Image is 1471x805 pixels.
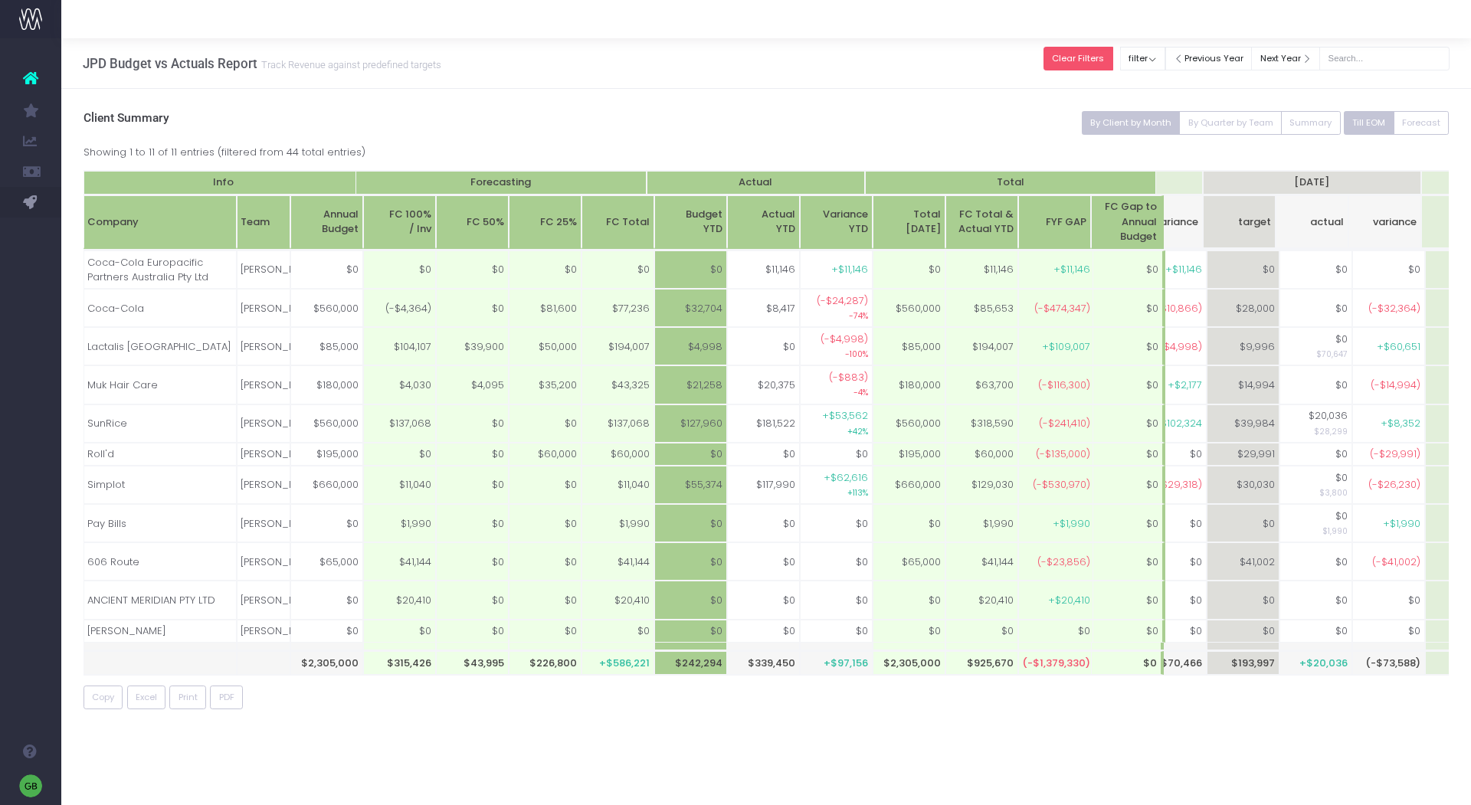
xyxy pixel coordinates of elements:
td: $660,000 [290,466,363,504]
td: $0 [436,250,509,289]
td: $0 [1279,365,1352,404]
td: $0 [436,404,509,443]
td: [PERSON_NAME] [237,466,290,504]
td: $0 [1092,542,1165,581]
td: $560,000 [873,289,945,327]
span: (-$24,287) [817,293,868,309]
td: $1,990 [945,504,1018,542]
td: $11,146 [727,250,800,289]
button: Summary [1281,111,1341,135]
td: $0 [1207,620,1279,643]
th: Company: activate to sort column ascending [84,195,237,250]
td: $0 [1134,504,1207,542]
span: (-$32,364) [1368,301,1420,316]
button: By Quarter by Team [1179,111,1282,135]
th: Forecasting [355,171,647,195]
span: Copy [92,691,114,704]
td: $0 [1279,327,1352,365]
th: FC 100%/ Inv: activate to sort column ascending [363,195,436,250]
td: $0 [727,327,800,365]
th: Annual Budget: activate to sort column ascending [290,195,363,250]
td: Coca-Cola Europacific Partners Australia Pty Ltd [84,250,237,289]
td: $0 [436,443,509,466]
td: $28,000 [1207,289,1279,327]
th: $242,294 [654,651,727,675]
th: TotalMonday: activate to sort column ascending [873,195,945,250]
th: Actual [647,171,865,195]
td: $0 [873,250,945,289]
span: (-$4,998) [1155,339,1202,355]
td: $0 [1352,250,1425,289]
small: Track Revenue against predefined targets [257,56,441,71]
td: Simplot [84,466,237,504]
th: Team: activate to sort column ascending [237,195,290,250]
span: (-$530,970) [1033,477,1090,492]
td: $0 [363,443,436,466]
td: [PERSON_NAME] [237,289,290,327]
th: $2,305,000 [873,651,945,675]
span: (-$116,300) [1038,378,1090,393]
td: $0 [1207,504,1279,542]
th: Info [84,171,363,195]
h3: JPD Budget vs Actuals Report [83,56,441,71]
th: BudgetYTD: activate to sort column ascending [654,195,727,250]
td: $41,002 [1207,542,1279,581]
th: Sep 25 actualactual: activate to sort column ascending [1276,195,1348,250]
td: $11,040 [582,466,654,504]
td: $0 [1134,443,1207,466]
div: Small button group [1082,111,1341,135]
span: (-$474,347) [1034,301,1090,316]
td: $41,144 [945,542,1018,581]
td: $81,600 [509,289,582,327]
span: variance [1155,214,1198,230]
td: $0 [800,620,873,643]
span: (-$1,379,330) [1023,656,1091,671]
td: $0 [654,542,727,581]
td: $20,410 [945,581,1018,619]
td: $4,030 [363,365,436,404]
td: $0 [1018,620,1095,643]
small: +113% [847,485,868,499]
td: [PERSON_NAME] [237,365,290,404]
td: $35,200 [509,365,582,404]
td: [PERSON_NAME] [237,542,290,581]
small: -100% [845,346,868,360]
span: +$62,616 [824,470,868,486]
th: Total [865,171,1156,195]
td: $4,998 [654,327,727,365]
span: +$20,036 [1299,656,1348,671]
td: $127,960 [654,404,727,443]
button: PDF [210,686,243,709]
td: Muk Hair Care [84,365,237,404]
th: FC 25%: activate to sort column ascending [509,195,582,250]
td: $21,258 [654,365,727,404]
span: +$109,007 [1042,339,1090,355]
td: $0 [1279,250,1352,289]
th: Sep 25 targettarget: activate to sort column ascending [1203,195,1276,250]
td: $180,000 [290,365,363,404]
th: ActualYTD: activate to sort column ascending [727,195,800,250]
span: (-$4,998) [821,332,868,347]
th: $339,450 [727,651,800,675]
td: 606 Route [84,542,237,581]
td: $39,900 [436,327,509,365]
img: images/default_profile_image.png [19,774,42,797]
td: [PERSON_NAME] [237,404,290,443]
span: (-$26,230) [1368,477,1420,492]
td: $180,000 [873,365,945,404]
td: $0 [1352,620,1425,643]
td: $0 [800,504,873,542]
td: $560,000 [290,289,363,327]
th: FC Total & Actual YTD: activate to sort column ascending [945,195,1018,250]
td: Pay Bills [84,504,237,542]
td: $0 [1134,542,1207,581]
td: $0 [727,504,800,542]
span: +$586,221 [599,656,650,671]
td: $0 [800,443,873,466]
button: filter [1120,47,1165,70]
td: $50,000 [509,327,582,365]
th: $193,997 [1207,651,1279,675]
span: (-$29,318) [1152,477,1202,492]
td: $0 [945,620,1018,643]
td: $0 [1092,289,1165,327]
